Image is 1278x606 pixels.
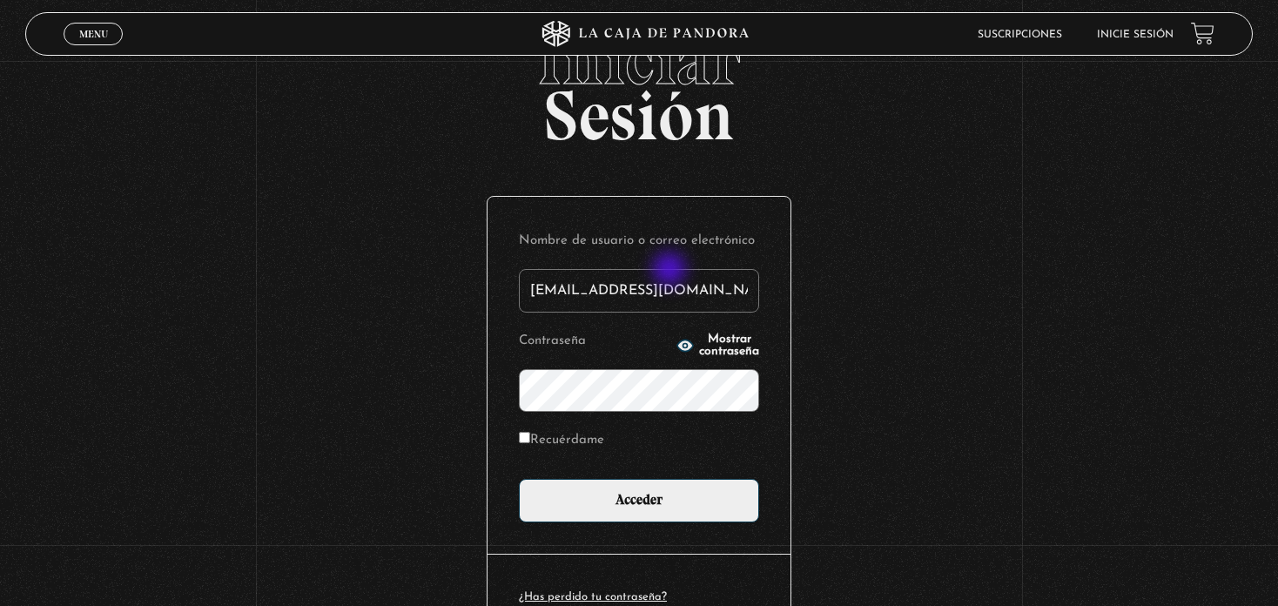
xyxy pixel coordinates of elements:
a: View your shopping cart [1191,22,1214,45]
h2: Sesión [25,25,1252,137]
label: Nombre de usuario o correo electrónico [519,228,759,255]
input: Recuérdame [519,432,530,443]
a: Suscripciones [978,30,1062,40]
a: ¿Has perdido tu contraseña? [519,591,667,603]
span: Menu [79,29,108,39]
span: Cerrar [73,44,114,56]
span: Mostrar contraseña [699,333,759,358]
a: Inicie sesión [1097,30,1174,40]
label: Contraseña [519,328,671,355]
label: Recuérdame [519,428,604,454]
span: Iniciar [25,25,1252,95]
button: Mostrar contraseña [676,333,759,358]
input: Acceder [519,479,759,522]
